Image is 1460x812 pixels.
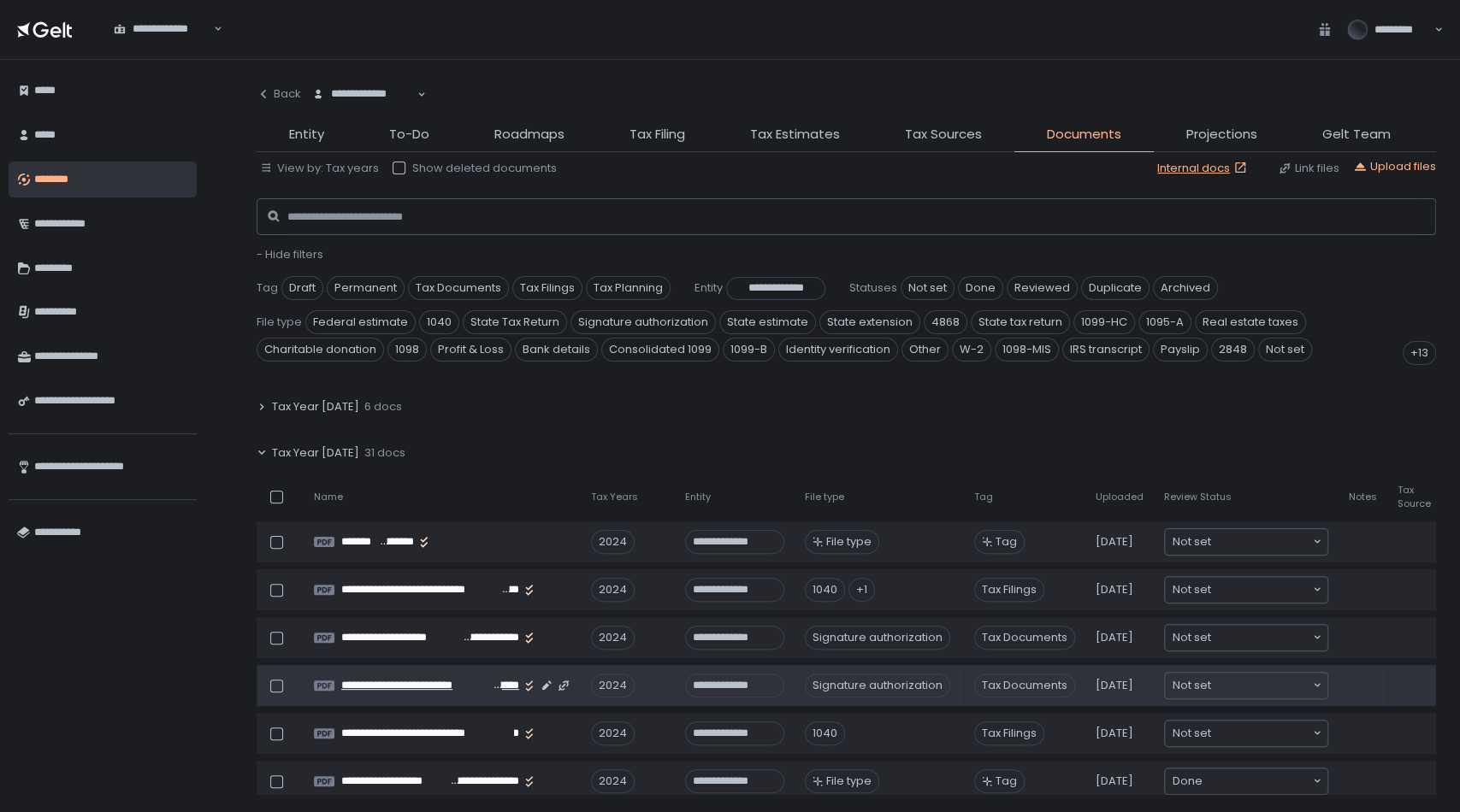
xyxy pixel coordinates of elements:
[1353,159,1436,174] button: Upload files
[1278,161,1339,176] button: Link files
[723,338,775,362] span: 1099-B
[1173,629,1211,646] span: Not set
[289,125,324,144] span: Entity
[996,534,1017,550] span: Tag
[1211,338,1255,362] span: 2848
[974,491,993,503] span: Tag
[257,338,384,362] span: Charitable donation
[260,161,379,176] button: View by: Tax years
[272,445,359,461] span: Tax Year [DATE]
[901,338,949,362] span: Other
[387,338,427,362] span: 1098
[1211,677,1311,694] input: Search for option
[591,674,635,697] div: 2024
[591,626,635,650] div: 2024
[1165,721,1327,746] div: Search for option
[819,310,920,334] span: State extension
[601,338,719,362] span: Consolidated 1099
[1173,581,1211,598] span: Not set
[586,276,671,300] span: Tax Planning
[1153,338,1208,362] span: Payslip
[327,276,405,300] span: Permanent
[1403,341,1436,365] div: +13
[805,578,845,602] div: 1040
[1203,773,1311,790] input: Search for option
[257,86,301,102] div: Back
[1165,768,1327,794] div: Search for option
[257,246,323,262] span: - Hide filters
[848,578,875,602] div: +1
[272,399,359,415] span: Tax Year [DATE]
[591,578,635,602] div: 2024
[419,310,459,334] span: 1040
[995,338,1059,362] span: 1098-MIS
[1096,774,1133,789] span: [DATE]
[1007,276,1078,300] span: Reviewed
[281,276,323,300] span: Draft
[1173,533,1211,550] span: Not set
[778,338,898,362] span: Identity verification
[1165,529,1327,555] div: Search for option
[1096,726,1133,741] span: [DATE]
[591,530,635,554] div: 2024
[695,280,723,296] span: Entity
[1096,491,1144,503] span: Uploaded
[1096,678,1133,693] span: [DATE]
[314,491,343,503] span: Name
[719,310,816,334] span: State estimate
[1173,677,1211,694] span: Not set
[1096,534,1133,550] span: [DATE]
[901,276,955,300] span: Not set
[826,774,872,789] span: File type
[826,534,872,550] span: File type
[1096,630,1133,645] span: [DATE]
[974,626,1075,650] span: Tax Documents
[1258,338,1312,362] span: Not set
[630,125,685,144] span: Tax Filing
[591,769,635,793] div: 2024
[570,310,716,334] span: Signature authorization
[257,280,278,296] span: Tag
[1164,491,1232,503] span: Review Status
[805,491,844,503] span: File type
[924,310,967,334] span: 4868
[685,491,711,503] span: Entity
[1211,533,1311,550] input: Search for option
[408,276,509,300] span: Tax Documents
[305,310,416,334] span: Federal estimate
[1173,773,1203,790] span: Done
[257,247,323,262] button: - Hide filters
[1398,484,1431,509] span: Tax Source
[1073,310,1135,334] span: 1099-HC
[1157,161,1250,176] a: Internal docs
[430,338,511,362] span: Profit & Loss
[1211,629,1311,646] input: Search for option
[1165,673,1327,698] div: Search for option
[805,674,950,697] div: Signature authorization
[364,445,405,461] span: 31 docs
[1153,276,1218,300] span: Archived
[1322,125,1391,144] span: Gelt Team
[515,338,598,362] span: Bank details
[952,338,991,362] span: W-2
[1165,577,1327,603] div: Search for option
[364,399,402,415] span: 6 docs
[905,125,982,144] span: Tax Sources
[301,77,426,112] div: Search for option
[591,721,635,745] div: 2024
[1138,310,1191,334] span: 1095-A
[996,774,1017,789] span: Tag
[1047,125,1121,144] span: Documents
[463,310,567,334] span: State Tax Return
[958,276,1003,300] span: Done
[974,674,1075,697] span: Tax Documents
[389,125,429,144] span: To-Do
[1096,582,1133,597] span: [DATE]
[512,276,582,300] span: Tax Filings
[805,721,845,745] div: 1040
[1349,491,1377,503] span: Notes
[1195,310,1306,334] span: Real estate taxes
[805,626,950,650] div: Signature authorization
[257,315,302,330] span: File type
